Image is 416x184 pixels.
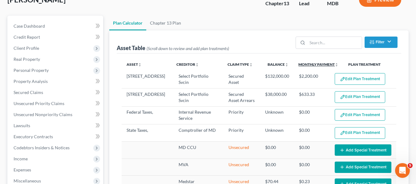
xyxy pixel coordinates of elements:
button: Add Special Treatment [335,144,391,156]
img: edit-pencil-c1479a1de80d8dea1e2430c2f745a3c6a07e9d7aa2eeffe225670001d78357a8.svg [340,76,345,82]
a: Creditorunfold_more [176,62,199,67]
a: Property Analysis [9,76,103,87]
td: Secured Asset Arrears [224,88,260,106]
td: Priority [224,106,260,124]
a: Lawsuits [9,120,103,131]
td: Comptroller of MD [174,124,224,142]
td: Unknown [260,124,294,142]
td: Select Portfolio Svcin [174,71,224,88]
i: unfold_more [195,63,199,67]
td: $0.00 [294,159,330,175]
a: Balanceunfold_more [268,62,289,67]
td: Internal Revenue Service [174,106,224,124]
td: $132,000.00 [260,71,294,88]
span: 13 [284,0,289,6]
td: Priority [224,124,260,142]
span: Real Property [14,57,40,62]
span: Executory Contracts [14,134,53,139]
td: Federal Taxes, [122,106,174,124]
span: Codebtors Insiders & Notices [14,145,70,150]
i: unfold_more [249,63,253,67]
a: Claim Typeunfold_more [228,62,253,67]
button: Edit Plan Treatment [335,91,385,103]
span: Lawsuits [14,123,30,128]
td: $0.00 [260,159,294,175]
a: Plan Calculator [109,16,146,30]
a: Secured Claims [9,87,103,98]
td: Unknown [260,106,294,124]
td: $2,200.00 [294,71,330,88]
span: Secured Claims [14,90,43,95]
span: Expenses [14,167,31,172]
span: Personal Property [14,68,49,73]
a: Unsecured Nonpriority Claims [9,109,103,120]
a: Case Dashboard [9,21,103,32]
span: Property Analysis [14,79,48,84]
td: Unsecured [224,142,260,159]
i: unfold_more [335,63,338,67]
img: edit-pencil-c1479a1de80d8dea1e2430c2f745a3c6a07e9d7aa2eeffe225670001d78357a8.svg [340,130,345,135]
iframe: Intercom live chat [395,163,410,178]
button: Edit Plan Treatment [335,73,385,85]
a: Executory Contracts [9,131,103,142]
div: Asset Table [117,44,229,52]
td: $633.33 [294,88,330,106]
span: Credit Report [14,34,40,40]
td: Unsecured [224,159,260,175]
button: Edit Plan Treatment [335,127,385,139]
span: Case Dashboard [14,23,45,29]
input: Search... [307,37,362,49]
span: 5 [408,163,413,168]
span: Unsecured Priority Claims [14,101,64,106]
i: unfold_more [138,63,142,67]
a: Assetunfold_more [127,62,142,67]
td: State Taxes, [122,124,174,142]
td: $0.00 [294,124,330,142]
a: Chapter 13 Plan [146,16,185,30]
td: Secured Asset [224,71,260,88]
span: Income [14,156,28,161]
td: [STREET_ADDRESS] [122,71,174,88]
td: $0.00 [260,142,294,159]
button: Edit Plan Treatment [335,109,385,121]
td: $0.00 [294,106,330,124]
button: Add Special Treatment [335,162,391,173]
img: edit-pencil-c1479a1de80d8dea1e2430c2f745a3c6a07e9d7aa2eeffe225670001d78357a8.svg [340,94,345,100]
i: unfold_more [285,63,289,67]
span: Client Profile [14,45,39,51]
td: $38,000.00 [260,88,294,106]
td: $0.00 [294,142,330,159]
span: Miscellaneous [14,178,41,183]
a: Monthly Paymentunfold_more [298,62,338,67]
td: [STREET_ADDRESS] [122,88,174,106]
a: Credit Report [9,32,103,43]
td: Select Portfolio Svcin [174,88,224,106]
td: MD CCU [174,142,224,159]
button: Filter [365,37,398,48]
span: Unsecured Nonpriority Claims [14,112,72,117]
img: edit-pencil-c1479a1de80d8dea1e2430c2f745a3c6a07e9d7aa2eeffe225670001d78357a8.svg [340,112,345,118]
th: Plan Treatment [343,58,396,71]
span: (Scroll down to review and add plan treatments) [147,46,229,51]
a: Unsecured Priority Claims [9,98,103,109]
td: MVA [174,159,224,175]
